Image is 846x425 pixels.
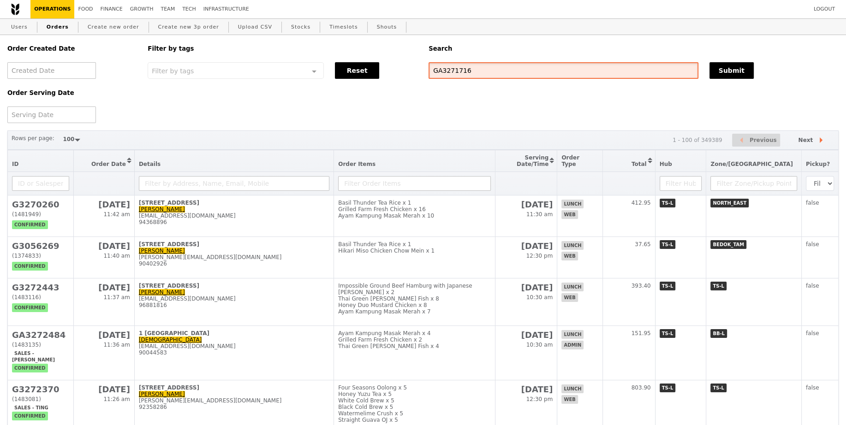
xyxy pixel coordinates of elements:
[12,403,51,412] span: Sales - Ting
[103,294,130,301] span: 11:37 am
[12,303,48,312] span: confirmed
[660,384,676,392] span: TS-L
[710,384,727,392] span: TS-L
[12,330,69,340] h2: GA3272484
[338,302,491,308] div: Honey Duo Mustard Chicken x 8
[790,134,834,147] button: Next
[338,391,491,397] div: Honey Yuzu Tea x 5
[84,19,143,35] a: Create new order
[632,384,651,391] span: 803.90
[139,336,202,343] a: [DEMOGRAPHIC_DATA]
[806,161,830,167] span: Pickup?
[561,293,578,302] span: web
[338,241,491,248] div: Basil Thunder Tea Rice x 1
[732,134,780,147] button: Previous
[7,19,31,35] a: Users
[12,134,54,143] label: Rows per page:
[326,19,361,35] a: Timeslots
[632,200,651,206] span: 412.95
[12,384,69,394] h2: G3272370
[12,396,69,402] div: (1483081)
[338,206,491,212] div: Grilled Farm Fresh Chicken x 16
[43,19,72,35] a: Orders
[287,19,314,35] a: Stocks
[12,412,48,420] span: confirmed
[12,211,69,218] div: (1481949)
[750,135,777,146] span: Previous
[500,200,553,209] h2: [DATE]
[373,19,401,35] a: Shouts
[338,308,491,315] div: Ayam Kampung Masak Merah x 7
[139,384,329,391] div: [STREET_ADDRESS]
[526,211,553,218] span: 11:30 am
[338,384,491,391] div: Four Seasons Oolong x 5
[12,283,69,292] h2: G3272443
[139,248,185,254] a: [PERSON_NAME]
[338,417,491,423] div: Straight Guava OJ x 5
[7,89,137,96] h5: Order Serving Date
[561,200,584,208] span: lunch
[338,404,491,410] div: Black Cold Brew x 5
[500,241,553,251] h2: [DATE]
[709,62,754,79] button: Submit
[78,241,130,251] h2: [DATE]
[78,283,130,292] h2: [DATE]
[139,200,329,206] div: [STREET_ADDRESS]
[561,395,578,404] span: web
[12,161,18,167] span: ID
[103,253,130,259] span: 11:40 am
[710,240,746,249] span: BEDOK_TAM
[139,260,329,267] div: 90402926
[806,200,819,206] span: false
[139,176,329,191] input: Filter by Address, Name, Email, Mobile
[12,364,48,372] span: confirmed
[152,66,194,75] span: Filter by tags
[338,248,491,254] div: Hikari Miso Chicken Chow Mein x 1
[139,206,185,212] a: [PERSON_NAME]
[139,161,161,167] span: Details
[338,343,491,349] div: Thai Green [PERSON_NAME] Fish x 4
[338,410,491,417] div: Watermelime Crush x 5
[561,341,584,349] span: admin
[338,295,491,302] div: Thai Green [PERSON_NAME] Fish x 8
[338,212,491,219] div: Ayam Kampung Masak Merah x 10
[500,330,553,340] h2: [DATE]
[561,210,578,219] span: web
[561,252,578,260] span: web
[806,384,819,391] span: false
[103,342,130,348] span: 11:36 am
[338,283,491,295] div: Impossible Ground Beef Hamburg with Japanese [PERSON_NAME] x 2
[12,176,69,191] input: ID or Salesperson name
[500,283,553,292] h2: [DATE]
[710,176,797,191] input: Filter Zone/Pickup Point
[148,45,417,52] h5: Filter by tags
[12,220,48,229] span: confirmed
[710,329,727,338] span: BB-L
[710,199,749,207] span: NORTH_EAST
[660,329,676,338] span: TS-L
[338,161,375,167] span: Order Items
[139,302,329,308] div: 96881816
[660,240,676,249] span: TS-L
[139,241,329,248] div: [STREET_ADDRESS]
[12,349,57,364] span: Sales - [PERSON_NAME]
[12,253,69,259] div: (1374833)
[500,384,553,394] h2: [DATE]
[561,241,584,250] span: lunch
[7,45,137,52] h5: Order Created Date
[139,349,329,356] div: 90044583
[660,176,702,191] input: Filter Hub
[526,294,553,301] span: 10:30 am
[710,161,793,167] span: Zone/[GEOGRAPHIC_DATA]
[632,330,651,336] span: 151.95
[338,336,491,343] div: Grilled Farm Fresh Chicken x 2
[12,241,69,251] h2: G3056269
[429,45,839,52] h5: Search
[798,135,813,146] span: Next
[635,241,650,248] span: 37.65
[660,199,676,207] span: TS-L
[78,200,130,209] h2: [DATE]
[139,343,329,349] div: [EMAIL_ADDRESS][DOMAIN_NAME]
[429,62,698,79] input: Search any field
[806,283,819,289] span: false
